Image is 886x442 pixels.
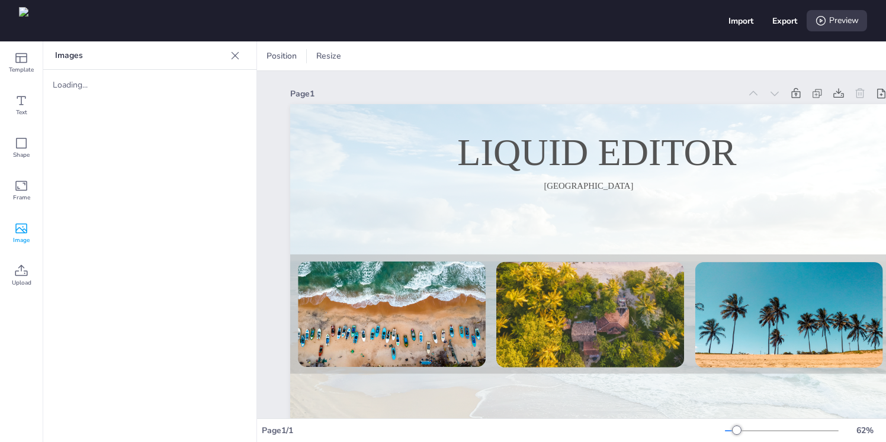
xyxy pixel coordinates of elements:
[19,7,28,17] img: logo.png
[16,108,27,117] span: Text
[13,235,30,245] span: Image
[440,130,753,173] p: LIQUID EDITOR
[13,193,30,202] span: Frame
[772,15,797,27] div: Export
[728,15,753,27] div: Import
[290,88,740,99] div: Page 1
[264,50,299,62] span: Position
[55,41,226,70] p: Images
[9,65,34,75] span: Template
[53,79,114,91] div: Loading...
[314,50,344,62] span: Resize
[807,10,867,31] div: Preview
[12,278,31,288] span: Upload
[13,150,30,160] span: Shape
[432,181,745,191] p: [GEOGRAPHIC_DATA]
[850,425,879,436] div: 62 %
[262,425,725,436] div: Page 1 / 1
